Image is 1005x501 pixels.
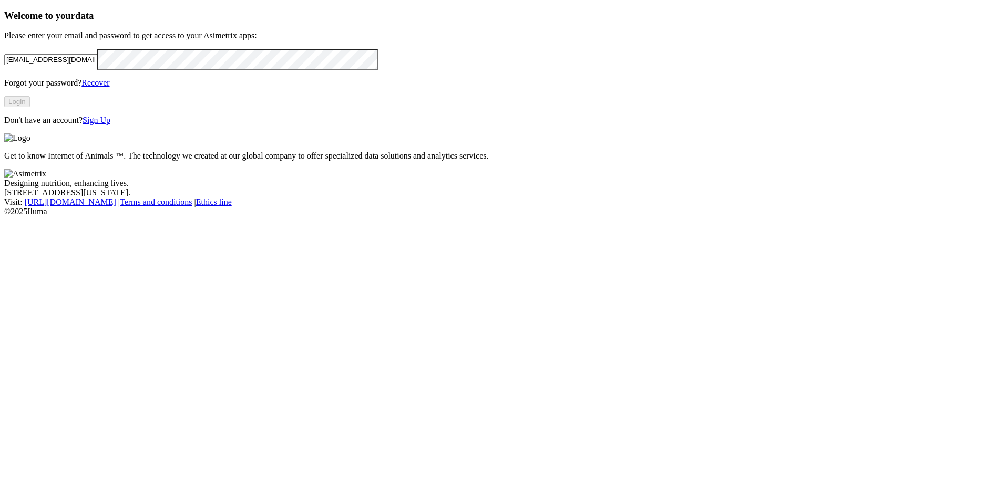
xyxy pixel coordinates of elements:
img: Logo [4,133,30,143]
div: © 2025 Iluma [4,207,1001,216]
div: Visit : | | [4,197,1001,207]
a: [URL][DOMAIN_NAME] [25,197,116,206]
div: Designing nutrition, enhancing lives. [4,179,1001,188]
button: Login [4,96,30,107]
a: Recover [81,78,109,87]
input: Your email [4,54,97,65]
a: Ethics line [196,197,232,206]
p: Please enter your email and password to get access to your Asimetrix apps: [4,31,1001,40]
span: data [75,10,94,21]
a: Sign Up [83,116,110,124]
div: [STREET_ADDRESS][US_STATE]. [4,188,1001,197]
img: Asimetrix [4,169,46,179]
p: Get to know Internet of Animals ™. The technology we created at our global company to offer speci... [4,151,1001,161]
h3: Welcome to your [4,10,1001,22]
p: Don't have an account? [4,116,1001,125]
a: Terms and conditions [120,197,192,206]
p: Forgot your password? [4,78,1001,88]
